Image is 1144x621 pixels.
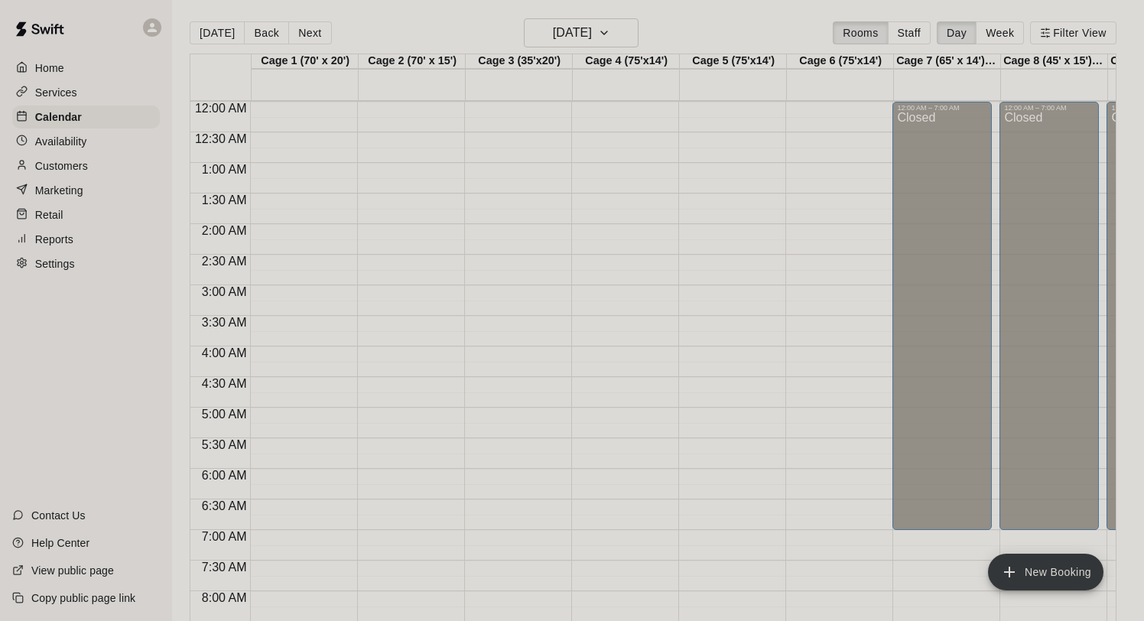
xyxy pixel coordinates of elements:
[897,112,987,535] div: Closed
[12,130,160,153] a: Availability
[198,193,251,206] span: 1:30 AM
[198,561,251,574] span: 7:30 AM
[198,255,251,268] span: 2:30 AM
[12,106,160,128] a: Calendar
[31,535,89,551] p: Help Center
[1004,112,1094,535] div: Closed
[12,203,160,226] a: Retail
[897,104,987,112] div: 12:00 AM – 7:00 AM
[937,21,977,44] button: Day
[198,438,251,451] span: 5:30 AM
[198,469,251,482] span: 6:00 AM
[198,377,251,390] span: 4:30 AM
[198,530,251,543] span: 7:00 AM
[892,102,992,530] div: 12:00 AM – 7:00 AM: Closed
[190,21,245,44] button: [DATE]
[999,102,1099,530] div: 12:00 AM – 7:00 AM: Closed
[191,102,251,115] span: 12:00 AM
[35,183,83,198] p: Marketing
[244,21,289,44] button: Back
[833,21,888,44] button: Rooms
[894,54,1001,69] div: Cage 7 (65' x 14') @ Mashlab Leander
[1001,54,1108,69] div: Cage 8 (45' x 15') @ Mashlab Leander
[35,109,82,125] p: Calendar
[198,346,251,359] span: 4:00 AM
[466,54,573,69] div: Cage 3 (35'x20')
[198,591,251,604] span: 8:00 AM
[888,21,931,44] button: Staff
[988,554,1103,590] button: add
[35,256,75,271] p: Settings
[12,57,160,80] a: Home
[198,224,251,237] span: 2:00 AM
[12,154,160,177] a: Customers
[35,207,63,223] p: Retail
[35,134,87,149] p: Availability
[31,563,114,578] p: View public page
[198,316,251,329] span: 3:30 AM
[12,228,160,251] a: Reports
[35,158,88,174] p: Customers
[252,54,359,69] div: Cage 1 (70' x 20')
[198,499,251,512] span: 6:30 AM
[524,18,639,47] button: [DATE]
[198,408,251,421] span: 5:00 AM
[288,21,331,44] button: Next
[198,163,251,176] span: 1:00 AM
[191,132,251,145] span: 12:30 AM
[35,232,73,247] p: Reports
[31,508,86,523] p: Contact Us
[359,54,466,69] div: Cage 2 (70' x 15')
[1004,104,1094,112] div: 12:00 AM – 7:00 AM
[35,60,64,76] p: Home
[1030,21,1116,44] button: Filter View
[12,81,160,104] a: Services
[35,85,77,100] p: Services
[198,285,251,298] span: 3:00 AM
[787,54,894,69] div: Cage 6 (75'x14')
[680,54,787,69] div: Cage 5 (75'x14')
[12,252,160,275] a: Settings
[976,21,1024,44] button: Week
[573,54,680,69] div: Cage 4 (75'x14')
[12,179,160,202] a: Marketing
[31,590,135,606] p: Copy public page link
[553,22,592,44] h6: [DATE]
